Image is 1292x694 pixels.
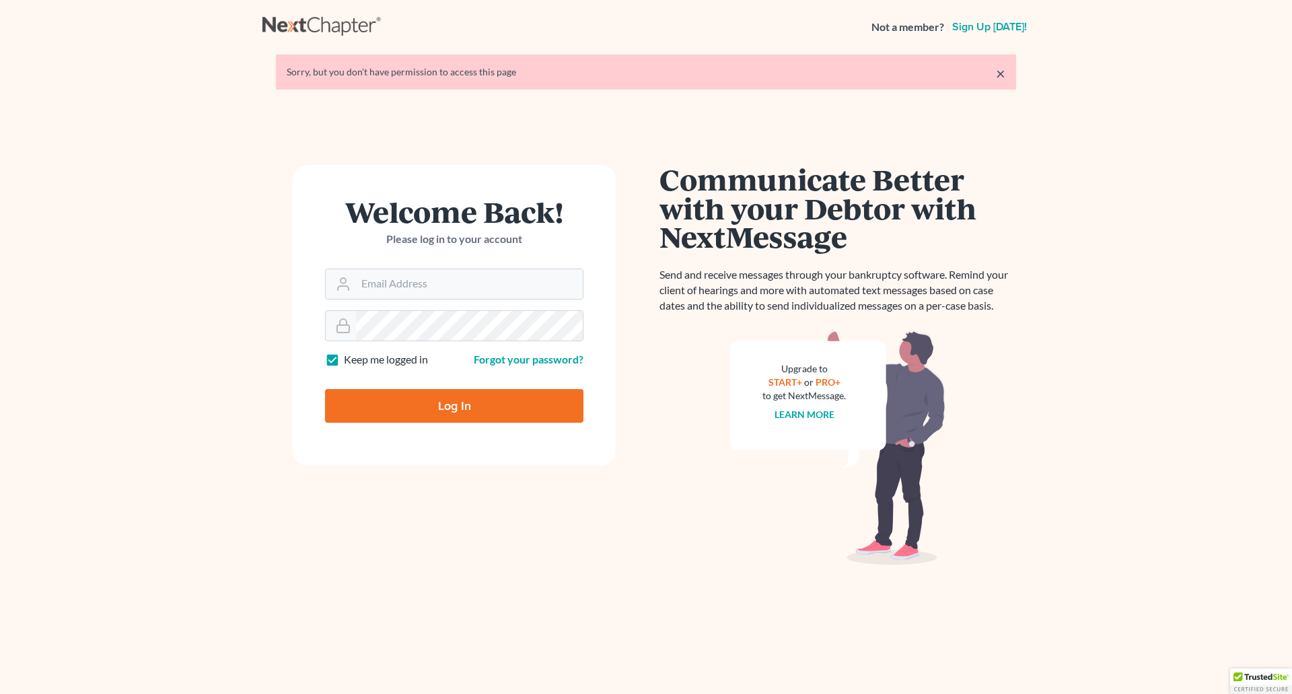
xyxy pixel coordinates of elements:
[816,376,840,388] a: PRO+
[762,362,846,376] div: Upgrade to
[325,389,583,423] input: Log In
[762,389,846,403] div: to get NextMessage.
[949,22,1030,32] a: Sign up [DATE]!
[659,165,1016,251] h1: Communicate Better with your Debtor with NextMessage
[871,20,944,35] strong: Not a member?
[325,197,583,226] h1: Welcome Back!
[659,267,1016,314] p: Send and receive messages through your bankruptcy software. Remind your client of hearings and mo...
[996,65,1005,81] a: ×
[730,330,945,565] img: nextmessage_bg-59042aed3d76b12b5cd301f8e5b87938c9018125f34e5fa2b7a6b67550977c72.svg
[287,65,1005,79] div: Sorry, but you don't have permission to access this page
[775,409,834,420] a: Learn more
[474,353,583,366] a: Forgot your password?
[344,352,428,368] label: Keep me logged in
[356,269,583,299] input: Email Address
[804,376,814,388] span: or
[1230,668,1292,694] div: TrustedSite Certified
[768,376,802,388] a: START+
[325,232,583,247] p: Please log in to your account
